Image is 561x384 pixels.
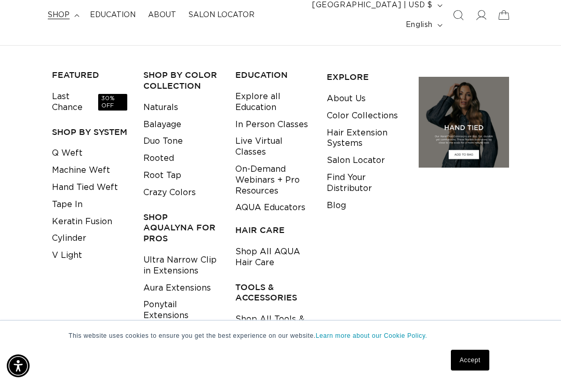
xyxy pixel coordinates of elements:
[399,15,447,35] button: English
[98,94,128,111] span: 30% OFF
[327,125,402,153] a: Hair Extension Systems
[235,311,311,339] a: Shop All Tools & Accessories
[327,90,366,107] a: About Us
[52,247,82,264] a: V Light
[143,252,219,280] a: Ultra Narrow Clip in Extensions
[42,4,84,26] summary: shop
[143,280,211,297] a: Aura Extensions
[235,133,311,161] a: Live Virtual Classes
[143,116,181,133] a: Balayage
[509,334,561,384] iframe: Chat Widget
[447,4,470,26] summary: Search
[52,179,118,196] a: Hand Tied Weft
[52,127,127,138] h3: SHOP BY SYSTEM
[143,184,196,201] a: Crazy Colors
[182,4,261,26] a: Salon Locator
[142,4,182,26] a: About
[143,296,219,324] a: Ponytail Extensions
[235,243,311,271] a: Shop All AQUA Hair Care
[143,212,219,244] h3: Shop AquaLyna for Pros
[69,331,492,340] p: This website uses cookies to ensure you get the best experience on our website.
[316,332,428,339] a: Learn more about our Cookie Policy.
[52,145,83,162] a: Q Weft
[327,72,402,83] h3: EXPLORE
[7,354,30,377] div: Accessibility Menu
[189,10,255,20] span: Salon Locator
[143,150,174,167] a: Rooted
[52,162,110,179] a: Machine Weft
[143,167,181,184] a: Root Tap
[235,116,308,133] a: In Person Classes
[235,199,305,216] a: AQUA Educators
[84,4,142,26] a: Education
[52,230,86,247] a: Cylinder
[327,197,346,214] a: Blog
[52,213,112,230] a: Keratin Fusion
[48,10,70,20] span: shop
[143,133,183,150] a: Duo Tone
[235,225,311,236] h3: HAIR CARE
[148,10,176,20] span: About
[235,282,311,304] h3: TOOLS & ACCESSORIES
[451,350,489,371] a: Accept
[143,99,178,116] a: Naturals
[327,152,385,169] a: Salon Locator
[52,88,127,116] a: Last Chance30% OFF
[235,70,311,80] h3: EDUCATION
[143,70,219,91] h3: Shop by Color Collection
[235,161,311,199] a: On-Demand Webinars + Pro Resources
[327,107,398,125] a: Color Collections
[52,70,127,80] h3: FEATURED
[52,196,83,213] a: Tape In
[406,20,433,31] span: English
[90,10,136,20] span: Education
[235,88,311,116] a: Explore all Education
[327,169,402,197] a: Find Your Distributor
